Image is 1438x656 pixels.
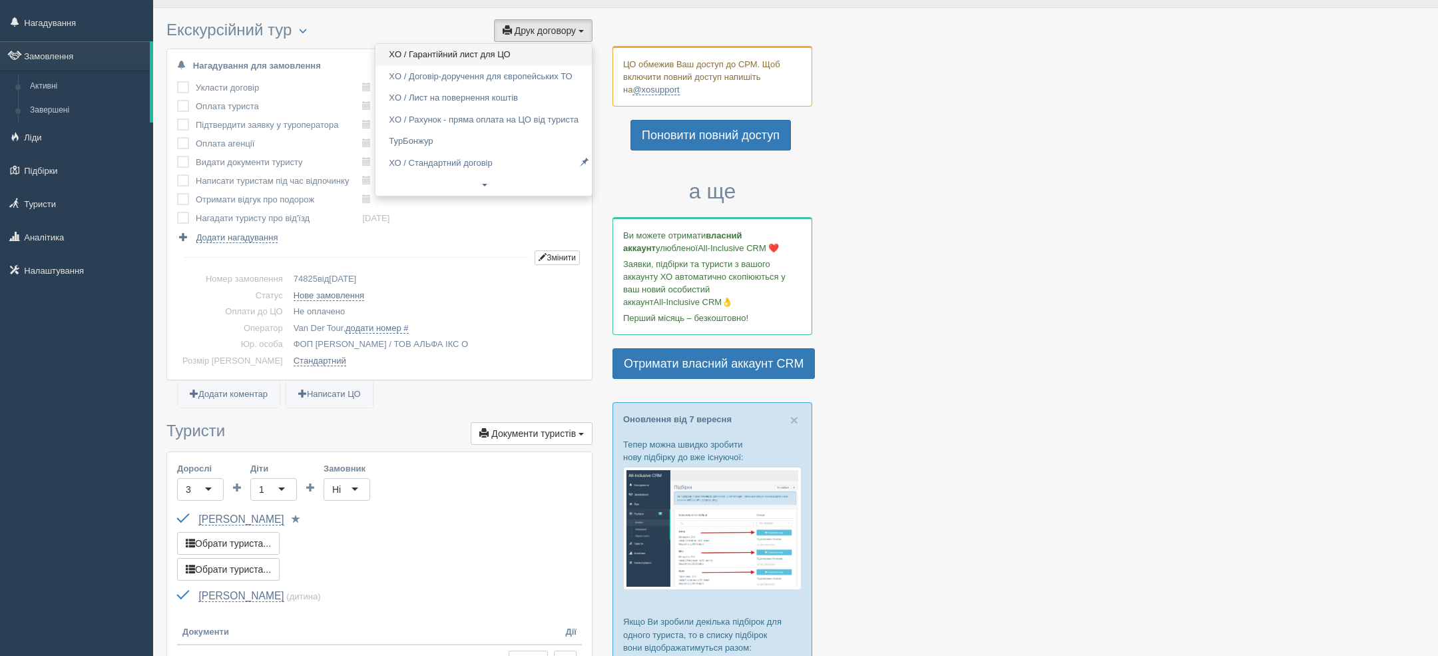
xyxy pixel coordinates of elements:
[515,25,576,36] span: Друк договору
[698,243,779,253] span: All-Inclusive CRM ❤️
[632,85,679,95] a: @xosupport
[196,116,362,135] td: Підтвердити заявку у туроператора
[654,297,733,307] span: All-Inclusive CRM👌
[332,483,341,496] div: Ні
[535,250,580,265] button: Змінити
[196,153,362,172] td: Видати документи туристу
[612,348,815,379] a: Отримати власний аккаунт CRM
[250,462,297,475] label: Діти
[612,46,812,107] div: ЦО обмежив Ваш доступ до СРМ. Щоб включити повний доступ напишіть на
[503,609,582,645] th: Дії
[623,229,802,254] p: Ви можете отримати улюбленої
[612,180,812,203] h3: а ще
[24,99,150,123] a: Завершені
[166,21,593,42] h3: Екскурсійний тур
[177,609,503,645] th: Документи
[196,232,278,243] span: Додати нагадування
[790,412,798,428] span: ×
[186,483,191,496] div: 3
[623,258,802,308] p: Заявки, підбірки та туристи з вашого аккаунту ХО автоматично скопіюються у ваш новий особистий ак...
[623,615,802,653] p: Якщо Ви зробили декілька підбірок для одного туриста, то в списку підбірок вони відображатимуться...
[288,320,582,337] td: Van Der Tour,
[362,213,389,223] a: [DATE]
[329,274,356,284] span: [DATE]
[177,288,288,304] td: Статус
[196,209,362,228] td: Нагадати туристу про від'їзд
[375,66,592,88] a: XO / Договір-доручення для європейських ТО
[196,97,362,116] td: Оплата туриста
[288,336,582,353] td: ФОП [PERSON_NAME] / ТОВ АЛЬФА ІКС О
[177,532,280,555] button: Обрати туриста...
[286,381,373,408] a: Написати ЦО
[375,131,592,153] a: ТурБонжур
[491,428,576,439] span: Документи туристів
[623,230,742,253] b: власний аккаунт
[375,87,592,109] a: XO / Лист на повернення коштів
[198,513,284,525] a: [PERSON_NAME]
[198,590,284,602] a: [PERSON_NAME]
[375,44,592,66] a: XO / Гарантійний лист для ЦО
[294,356,346,366] a: Стандартний
[259,483,264,496] div: 1
[623,438,802,464] p: Тепер можна швидко зробити нову підбірку до вже існуючої:
[177,336,288,353] td: Юр. особа
[346,323,409,334] a: додати номер #
[24,75,150,99] a: Активні
[623,467,802,590] img: %D0%BF%D1%96%D0%B4%D0%B1%D1%96%D1%80%D0%BA%D0%B0-%D1%82%D1%83%D1%80%D0%B8%D1%81%D1%82%D1%83-%D1%8...
[193,61,321,71] b: Нагадування для замовлення
[196,135,362,153] td: Оплата агенції
[294,290,364,301] a: Нове замовлення
[177,231,278,244] a: Додати нагадування
[288,304,582,320] td: Не оплачено
[178,381,280,408] a: Додати коментар
[630,120,791,151] a: Поновити повний доступ
[623,312,802,324] p: Перший місяць – безкоштовно!
[177,353,288,370] td: Розмір [PERSON_NAME]
[177,304,288,320] td: Оплати до ЦО
[196,190,362,209] td: Отримати відгук про подорож
[294,274,318,284] span: 74825
[288,271,582,288] td: від
[177,271,288,288] td: Номер замовлення
[166,422,593,445] h3: Туристи
[375,153,592,174] a: ХО / Стандартний договір
[375,109,592,131] a: XO / Рахунок - пряма оплата на ЦО від туриста
[196,79,362,97] td: Укласти договір
[494,19,593,42] button: Друк договору
[623,414,732,424] a: Оновлення від 7 вересня
[286,591,320,601] span: (дитина)
[177,462,224,475] label: Дорослі
[177,320,288,337] td: Оператор
[177,558,280,581] button: Обрати туриста...
[471,422,593,445] button: Документи туристів
[324,462,370,475] label: Замовник
[790,413,798,427] button: Close
[196,172,362,190] td: Написати туристам під час відпочинку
